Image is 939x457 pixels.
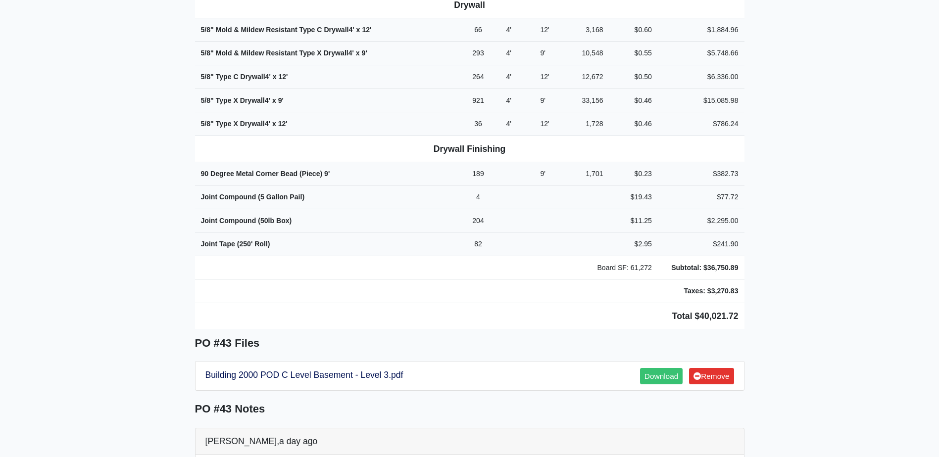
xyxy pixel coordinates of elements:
strong: 5/8" Mold & Mildew Resistant Type C Drywall [201,26,372,34]
span: 12' [278,73,288,81]
span: 4' [349,26,354,34]
span: x [356,26,360,34]
strong: Joint Tape (250' Roll) [201,240,270,248]
span: x [356,49,360,57]
span: 12' [278,120,288,128]
span: 4' [506,26,511,34]
strong: 5/8" Type C Drywall [201,73,288,81]
td: Total $40,021.72 [195,303,744,329]
td: $2.95 [609,232,658,256]
h5: PO #43 Files [195,337,744,350]
td: $0.46 [609,112,658,136]
td: $786.24 [658,112,744,136]
td: $15,085.98 [658,89,744,112]
span: 4' [506,96,511,104]
td: 33,156 [573,89,609,112]
td: $0.46 [609,89,658,112]
td: $382.73 [658,162,744,185]
td: 921 [456,89,500,112]
td: 293 [456,42,500,65]
span: x [272,96,276,104]
td: $19.43 [609,185,658,209]
td: $11.25 [609,209,658,232]
td: $241.90 [658,232,744,256]
strong: 5/8" Mold & Mildew Resistant Type X Drywall [201,49,367,57]
td: $2,295.00 [658,209,744,232]
span: x [272,120,276,128]
span: 4' [506,73,511,81]
td: $77.72 [658,185,744,209]
span: 9' [540,96,545,104]
span: 12' [540,73,549,81]
strong: 90 Degree Metal Corner Bead (Piece) [201,170,330,178]
span: 9' [362,49,367,57]
span: 9' [540,170,545,178]
td: 4 [456,185,500,209]
td: 264 [456,65,500,89]
span: Board SF: 61,272 [597,264,651,272]
td: Taxes: $3,270.83 [658,279,744,303]
td: $0.23 [609,162,658,185]
span: 9' [324,170,330,178]
td: $0.55 [609,42,658,65]
a: Building 2000 POD C Level Basement - Level 3.pdf [205,370,403,380]
span: 12' [540,120,549,128]
span: 4' [506,120,511,128]
a: Remove [689,368,734,384]
td: Subtotal: $36,750.89 [658,256,744,279]
td: $0.50 [609,65,658,89]
b: Drywall Finishing [434,144,506,154]
strong: 5/8" Type X Drywall [201,96,284,104]
span: 12' [362,26,371,34]
div: [PERSON_NAME], [196,428,744,455]
td: 36 [456,112,500,136]
strong: 5/8" Type X Drywall [201,120,288,128]
td: $0.60 [609,18,658,42]
strong: Joint Compound (5 Gallon Pail) [201,193,305,201]
strong: Joint Compound (50lb Box) [201,217,292,225]
span: 4' [348,49,354,57]
span: 4' [265,96,270,104]
td: 12,672 [573,65,609,89]
span: 9' [278,96,284,104]
span: 12' [540,26,549,34]
td: $5,748.66 [658,42,744,65]
td: 82 [456,232,500,256]
td: 3,168 [573,18,609,42]
a: Download [640,368,683,384]
span: a day ago [279,436,317,446]
td: 66 [456,18,500,42]
span: 4' [265,73,271,81]
td: 1,701 [573,162,609,185]
td: 1,728 [573,112,609,136]
span: 9' [540,49,545,57]
td: 10,548 [573,42,609,65]
td: 189 [456,162,500,185]
td: $1,884.96 [658,18,744,42]
td: $6,336.00 [658,65,744,89]
span: x [273,73,277,81]
h5: PO #43 Notes [195,403,744,415]
span: 4' [506,49,511,57]
td: 204 [456,209,500,232]
span: 4' [265,120,270,128]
